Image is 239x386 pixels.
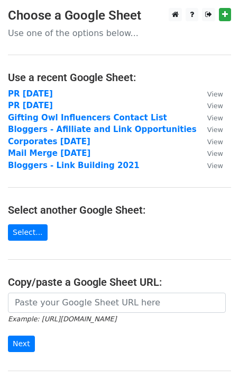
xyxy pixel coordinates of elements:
[8,224,48,241] a: Select...
[207,150,223,157] small: View
[8,137,90,146] a: Corporates [DATE]
[207,90,223,98] small: View
[207,126,223,134] small: View
[8,125,197,134] a: Bloggers - Afilliate and Link Opportunities
[197,137,223,146] a: View
[8,71,231,84] h4: Use a recent Google Sheet:
[8,276,231,288] h4: Copy/paste a Google Sheet URL:
[197,148,223,158] a: View
[197,89,223,99] a: View
[8,315,116,323] small: Example: [URL][DOMAIN_NAME]
[197,113,223,122] a: View
[197,125,223,134] a: View
[207,138,223,146] small: View
[8,336,35,352] input: Next
[8,113,167,122] a: Gifting Owl Influencers Contact List
[8,8,231,23] h3: Choose a Google Sheet
[8,89,53,99] a: PR [DATE]
[197,161,223,170] a: View
[8,204,231,216] h4: Select another Google Sheet:
[207,102,223,110] small: View
[207,114,223,122] small: View
[8,148,90,158] a: Mail Merge [DATE]
[8,293,226,313] input: Paste your Google Sheet URL here
[8,28,231,39] p: Use one of the options below...
[197,101,223,110] a: View
[8,161,140,170] a: Bloggers - Link Building 2021
[207,162,223,170] small: View
[8,101,53,110] a: PR [DATE]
